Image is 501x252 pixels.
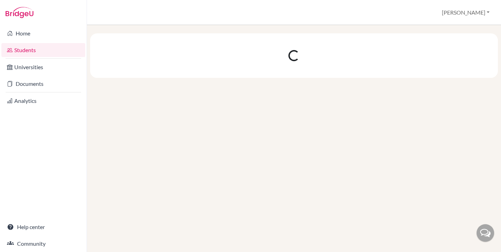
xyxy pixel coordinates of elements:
[439,6,493,19] button: [PERSON_NAME]
[1,26,85,40] a: Home
[1,77,85,91] a: Documents
[6,7,33,18] img: Bridge-U
[1,43,85,57] a: Students
[1,237,85,251] a: Community
[1,60,85,74] a: Universities
[1,220,85,234] a: Help center
[1,94,85,108] a: Analytics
